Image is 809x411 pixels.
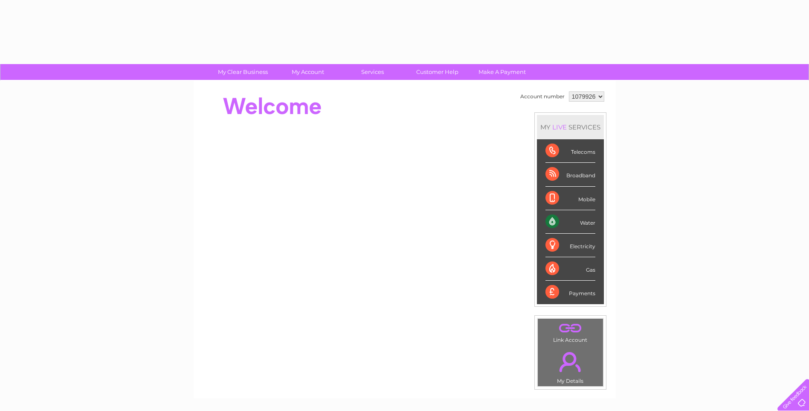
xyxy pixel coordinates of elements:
div: Mobile [545,187,595,210]
a: Services [337,64,408,80]
div: Gas [545,257,595,281]
div: Electricity [545,234,595,257]
a: My Clear Business [208,64,278,80]
a: My Account [273,64,343,80]
div: Water [545,210,595,234]
a: . [540,321,601,336]
a: . [540,347,601,377]
td: My Details [537,345,603,387]
div: Payments [545,281,595,304]
div: LIVE [551,123,568,131]
a: Customer Help [402,64,473,80]
div: MY SERVICES [537,115,604,139]
td: Link Account [537,318,603,345]
div: Broadband [545,163,595,186]
a: Make A Payment [467,64,537,80]
td: Account number [518,89,567,104]
div: Telecoms [545,139,595,163]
